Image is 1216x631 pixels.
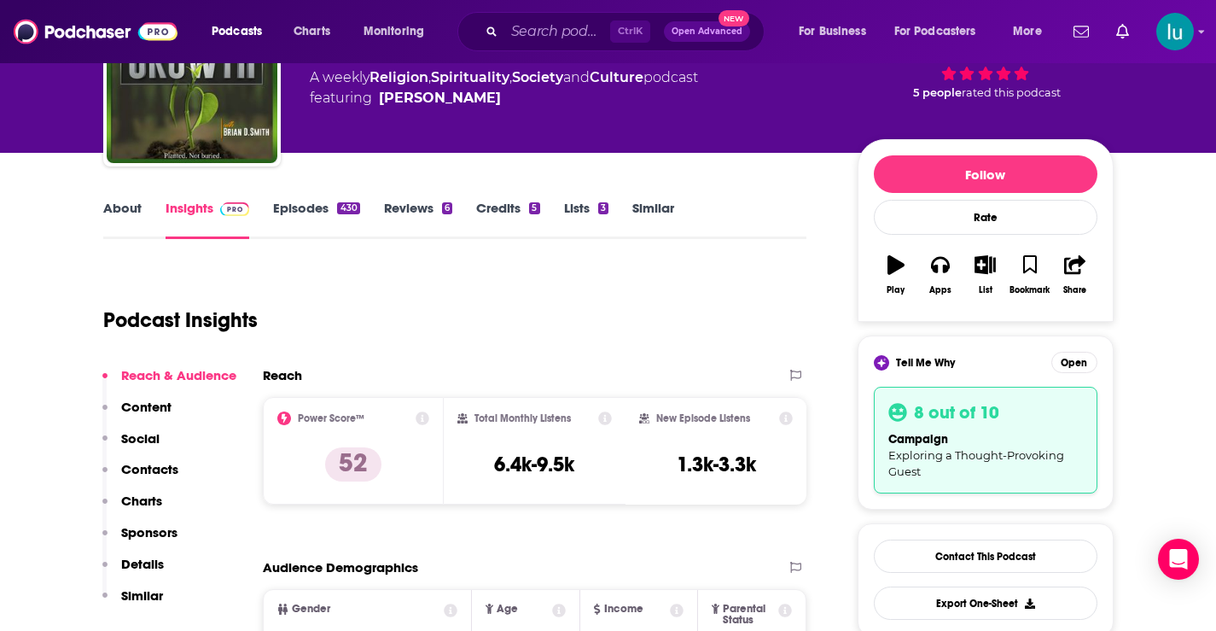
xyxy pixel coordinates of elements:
[102,524,177,556] button: Sponsors
[874,587,1097,620] button: Export One-Sheet
[1067,17,1096,46] a: Show notifications dropdown
[888,432,948,447] span: campaign
[1109,17,1136,46] a: Show notifications dropdown
[364,20,424,44] span: Monitoring
[894,20,976,44] span: For Podcasters
[963,244,1007,306] button: List
[102,493,162,524] button: Charts
[929,285,951,295] div: Apps
[512,69,563,85] a: Society
[102,587,163,619] button: Similar
[564,200,608,239] a: Lists3
[263,559,418,575] h2: Audience Demographics
[102,461,178,493] button: Contacts
[384,200,452,239] a: Reviews6
[1158,539,1199,580] div: Open Intercom Messenger
[497,604,518,615] span: Age
[664,21,750,42] button: Open AdvancedNew
[212,20,262,44] span: Podcasts
[1156,13,1194,50] button: Show profile menu
[103,307,258,333] h1: Podcast Insights
[166,200,250,239] a: InsightsPodchaser Pro
[913,86,962,99] span: 5 people
[102,399,172,430] button: Content
[14,15,177,48] img: Podchaser - Follow, Share and Rate Podcasts
[874,200,1097,235] div: Rate
[310,88,698,108] span: featuring
[888,448,1064,478] span: Exploring a Thought-Provoking Guest
[121,367,236,383] p: Reach & Audience
[874,155,1097,193] button: Follow
[590,69,643,85] a: Culture
[509,69,512,85] span: ,
[1156,13,1194,50] img: User Profile
[292,604,330,615] span: Gender
[325,447,381,482] p: 52
[121,587,163,604] p: Similar
[787,18,887,45] button: open menu
[337,202,359,214] div: 430
[200,18,284,45] button: open menu
[294,20,330,44] span: Charts
[563,69,590,85] span: and
[656,412,750,424] h2: New Episode Listens
[310,67,698,108] div: A weekly podcast
[883,18,1001,45] button: open menu
[1063,285,1086,295] div: Share
[887,285,905,295] div: Play
[102,367,236,399] button: Reach & Audience
[604,604,643,615] span: Income
[979,285,992,295] div: List
[102,556,164,587] button: Details
[121,399,172,415] p: Content
[672,27,742,36] span: Open Advanced
[918,244,963,306] button: Apps
[1001,18,1063,45] button: open menu
[121,556,164,572] p: Details
[874,540,1097,573] a: Contact This Podcast
[598,202,608,214] div: 3
[121,461,178,477] p: Contacts
[1156,13,1194,50] span: Logged in as lusodano
[874,244,918,306] button: Play
[914,401,999,424] h3: 8 out of 10
[494,452,574,477] h3: 6.4k-9.5k
[529,202,539,214] div: 5
[121,430,160,447] p: Social
[121,524,177,540] p: Sponsors
[442,202,452,214] div: 6
[369,69,428,85] a: Religion
[1008,244,1052,306] button: Bookmark
[428,69,431,85] span: ,
[273,200,359,239] a: Episodes430
[121,493,162,509] p: Charts
[1009,285,1050,295] div: Bookmark
[103,200,142,239] a: About
[799,20,866,44] span: For Business
[962,86,1061,99] span: rated this podcast
[379,88,501,108] a: Brian D. Smith
[719,10,749,26] span: New
[1051,352,1097,373] button: Open
[474,412,571,424] h2: Total Monthly Listens
[102,430,160,462] button: Social
[298,412,364,424] h2: Power Score™
[723,604,776,626] span: Parental Status
[876,358,887,368] img: tell me why sparkle
[1052,244,1097,306] button: Share
[677,452,756,477] h3: 1.3k-3.3k
[352,18,446,45] button: open menu
[632,200,674,239] a: Similar
[896,356,955,370] span: Tell Me Why
[474,12,781,51] div: Search podcasts, credits, & more...
[282,18,340,45] a: Charts
[610,20,650,43] span: Ctrl K
[220,202,250,216] img: Podchaser Pro
[1013,20,1042,44] span: More
[476,200,539,239] a: Credits5
[263,367,302,383] h2: Reach
[504,18,610,45] input: Search podcasts, credits, & more...
[431,69,509,85] a: Spirituality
